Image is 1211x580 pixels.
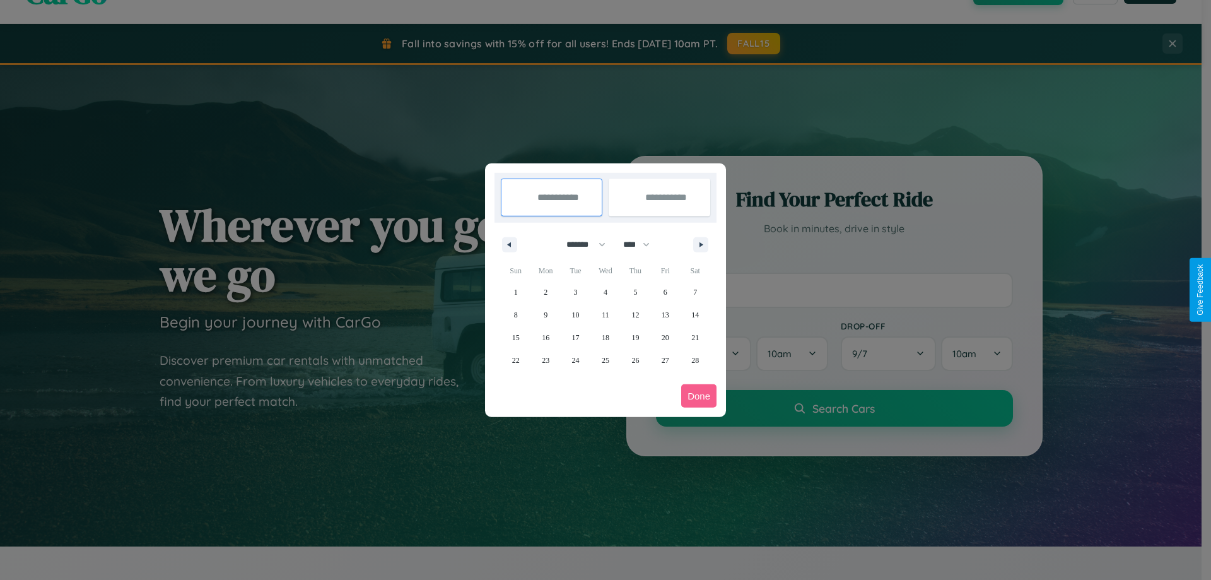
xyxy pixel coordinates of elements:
button: 6 [650,281,680,304]
button: 4 [590,281,620,304]
span: Sun [501,261,530,281]
button: 25 [590,349,620,372]
span: 25 [602,349,609,372]
button: 9 [530,304,560,326]
span: 6 [664,281,667,304]
button: 19 [621,326,650,349]
span: 21 [691,326,699,349]
button: 15 [501,326,530,349]
span: 24 [572,349,580,372]
span: 10 [572,304,580,326]
div: Give Feedback [1196,264,1205,316]
span: 13 [662,304,669,326]
button: 5 [621,281,650,304]
span: 27 [662,349,669,372]
button: 3 [561,281,590,304]
span: Mon [530,261,560,281]
button: 2 [530,281,560,304]
span: 12 [631,304,639,326]
button: 26 [621,349,650,372]
button: 23 [530,349,560,372]
button: 20 [650,326,680,349]
span: 23 [542,349,549,372]
span: 7 [693,281,697,304]
button: 14 [681,304,710,326]
button: 18 [590,326,620,349]
button: 8 [501,304,530,326]
span: 26 [631,349,639,372]
button: 1 [501,281,530,304]
button: 28 [681,349,710,372]
span: 9 [544,304,547,326]
span: 28 [691,349,699,372]
span: 22 [512,349,520,372]
span: 16 [542,326,549,349]
button: 17 [561,326,590,349]
span: 11 [602,304,609,326]
span: Wed [590,261,620,281]
span: 15 [512,326,520,349]
span: 5 [633,281,637,304]
span: Fri [650,261,680,281]
button: 21 [681,326,710,349]
span: 1 [514,281,518,304]
button: 24 [561,349,590,372]
button: 10 [561,304,590,326]
span: 2 [544,281,547,304]
button: 16 [530,326,560,349]
span: 19 [631,326,639,349]
button: 22 [501,349,530,372]
span: 8 [514,304,518,326]
span: 20 [662,326,669,349]
button: 13 [650,304,680,326]
span: 14 [691,304,699,326]
span: 17 [572,326,580,349]
button: 11 [590,304,620,326]
span: Thu [621,261,650,281]
button: 12 [621,304,650,326]
span: Tue [561,261,590,281]
span: 4 [604,281,607,304]
span: Sat [681,261,710,281]
button: 27 [650,349,680,372]
button: 7 [681,281,710,304]
span: 3 [574,281,578,304]
button: Done [681,384,717,408]
span: 18 [602,326,609,349]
